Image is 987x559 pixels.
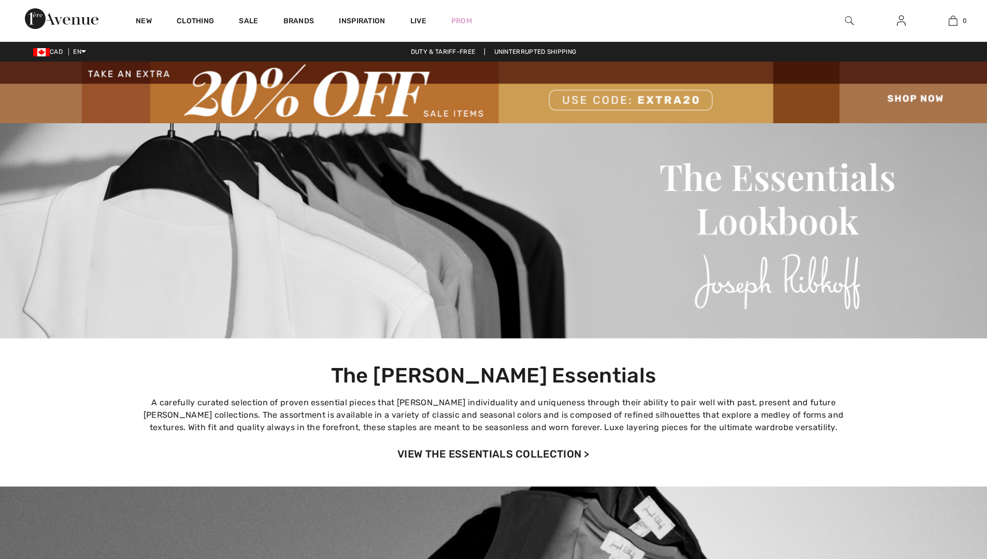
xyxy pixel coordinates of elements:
[949,14,957,27] img: My Bag
[927,14,978,27] a: 0
[397,448,590,460] a: VIEW THE ESSENTIALS COLLECTION >
[25,8,98,29] img: 1ère Avenue
[897,14,906,27] img: My Info
[339,17,385,27] span: Inspiration
[239,17,258,27] a: Sale
[845,14,854,27] img: search the website
[963,16,967,25] span: 0
[136,17,152,27] a: New
[73,48,86,55] span: EN
[33,48,50,56] img: Canadian Dollar
[33,48,67,55] span: CAD
[283,17,314,27] a: Brands
[451,16,472,26] a: Prom
[131,363,856,388] h1: The [PERSON_NAME] Essentials
[410,16,426,26] a: Live
[177,17,214,27] a: Clothing
[131,392,856,438] p: A carefully curated selection of proven essential pieces that [PERSON_NAME] individuality and uni...
[889,14,914,27] a: Sign In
